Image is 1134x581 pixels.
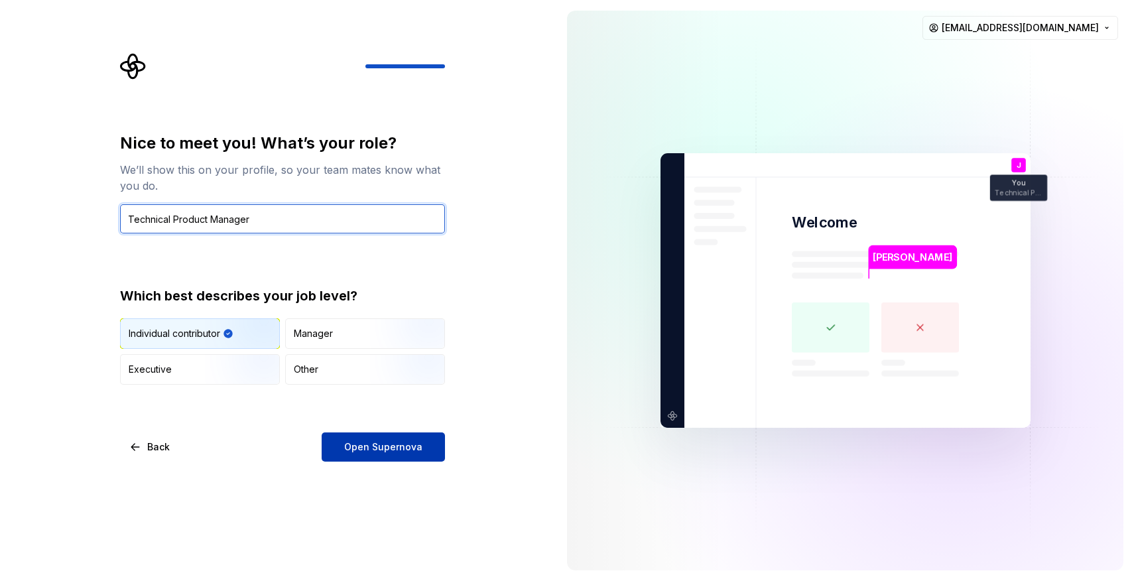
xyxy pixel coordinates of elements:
button: Open Supernova [322,432,445,462]
div: Which best describes your job level? [120,287,445,305]
div: Executive [129,363,172,376]
div: Nice to meet you! What’s your role? [120,133,445,154]
p: [PERSON_NAME] [873,250,952,265]
button: Back [120,432,181,462]
div: Individual contributor [129,327,220,340]
svg: Supernova Logo [120,53,147,80]
div: Manager [294,327,333,340]
p: Welcome [792,213,857,232]
input: Job title [120,204,445,233]
span: Open Supernova [344,440,422,454]
span: [EMAIL_ADDRESS][DOMAIN_NAME] [942,21,1099,34]
button: [EMAIL_ADDRESS][DOMAIN_NAME] [922,16,1118,40]
p: Technical Product Manager [995,189,1042,196]
p: J [1016,162,1020,169]
div: We’ll show this on your profile, so your team mates know what you do. [120,162,445,194]
p: You [1012,180,1025,187]
div: Other [294,363,318,376]
span: Back [147,440,170,454]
